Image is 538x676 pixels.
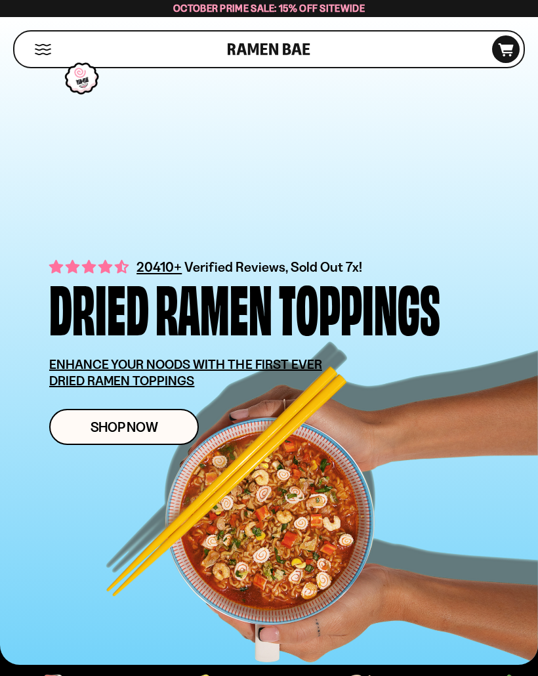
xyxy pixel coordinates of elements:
[49,277,149,337] div: Dried
[49,409,199,445] a: Shop Now
[91,420,158,434] span: Shop Now
[34,44,52,55] button: Mobile Menu Trigger
[155,277,272,337] div: Ramen
[49,356,322,389] u: ENHANCE YOUR NOODS WITH THE FIRST EVER DRIED RAMEN TOPPINGS
[136,257,182,277] span: 20410+
[173,2,365,14] span: October Prime Sale: 15% off Sitewide
[184,259,362,275] span: Verified Reviews, Sold Out 7x!
[279,277,440,337] div: Toppings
